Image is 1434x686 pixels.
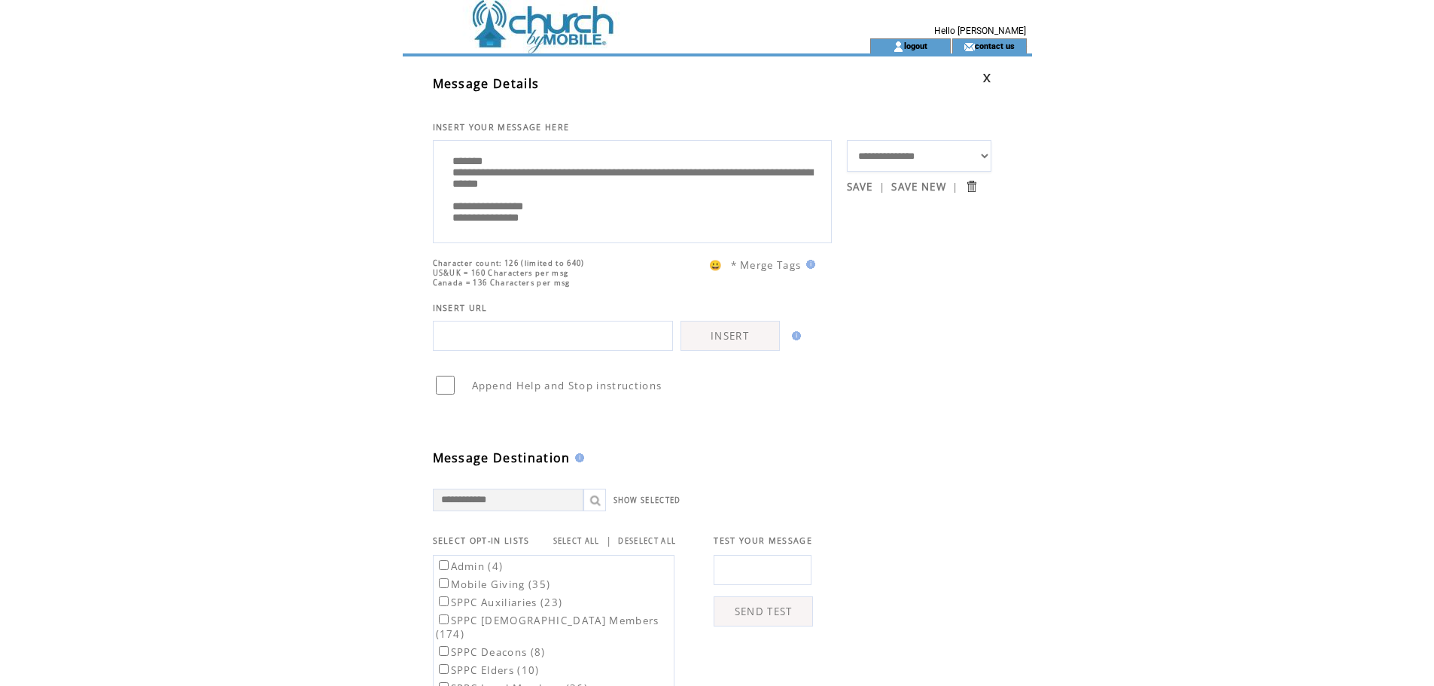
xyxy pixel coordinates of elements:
[433,258,585,268] span: Character count: 126 (limited to 640)
[439,560,449,570] input: Admin (4)
[436,614,659,641] label: SPPC [DEMOGRAPHIC_DATA] Members (174)
[904,41,927,50] a: logout
[439,614,449,624] input: SPPC [DEMOGRAPHIC_DATA] Members (174)
[571,453,584,462] img: help.gif
[709,258,723,272] span: 😀
[952,180,958,194] span: |
[879,180,885,194] span: |
[433,268,569,278] span: US&UK = 160 Characters per msg
[975,41,1015,50] a: contact us
[433,278,571,288] span: Canada = 136 Characters per msg
[439,646,449,656] input: SPPC Deacons (8)
[680,321,780,351] a: INSERT
[439,578,449,588] input: Mobile Giving (35)
[802,260,815,269] img: help.gif
[934,26,1026,36] span: Hello [PERSON_NAME]
[439,664,449,674] input: SPPC Elders (10)
[436,663,540,677] label: SPPC Elders (10)
[891,180,946,194] a: SAVE NEW
[618,536,676,546] a: DESELECT ALL
[613,495,681,505] a: SHOW SELECTED
[964,41,975,53] img: contact_us_icon.gif
[433,122,570,133] span: INSERT YOUR MESSAGE HERE
[964,179,979,194] input: Submit
[433,535,530,546] span: SELECT OPT-IN LISTS
[436,578,551,591] label: Mobile Giving (35)
[787,331,801,340] img: help.gif
[893,41,904,53] img: account_icon.gif
[553,536,600,546] a: SELECT ALL
[714,535,812,546] span: TEST YOUR MESSAGE
[436,645,546,659] label: SPPC Deacons (8)
[472,379,662,392] span: Append Help and Stop instructions
[714,596,813,627] a: SEND TEST
[731,258,802,272] span: * Merge Tags
[436,596,563,609] label: SPPC Auxiliaries (23)
[436,559,504,573] label: Admin (4)
[439,596,449,606] input: SPPC Auxiliaries (23)
[433,303,488,313] span: INSERT URL
[433,75,540,92] span: Message Details
[606,534,612,547] span: |
[433,450,571,466] span: Message Destination
[847,180,873,194] a: SAVE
